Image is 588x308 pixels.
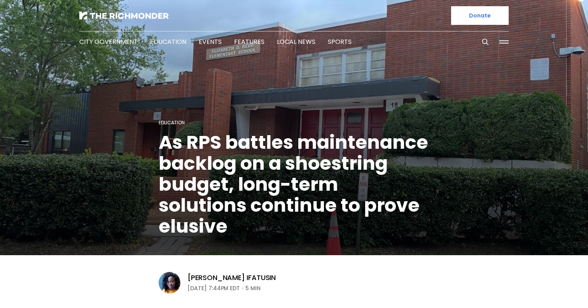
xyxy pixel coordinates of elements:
a: Education [159,119,185,126]
iframe: portal-trigger [522,270,588,308]
a: City Government [79,37,138,46]
button: Search this site [479,36,491,48]
time: [DATE] 7:44PM EDT [187,284,240,293]
a: Events [199,37,222,46]
a: Education [150,37,186,46]
a: Local News [277,37,315,46]
img: Victoria A. Ifatusin [159,272,180,294]
a: Sports [328,37,352,46]
a: Donate [451,6,509,25]
a: [PERSON_NAME] Ifatusin [187,273,276,282]
a: Features [234,37,264,46]
h1: As RPS battles maintenance backlog on a shoestring budget, long-term solutions continue to prove ... [159,132,429,237]
img: The Richmonder [79,12,169,19]
span: 5 min [245,284,261,293]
